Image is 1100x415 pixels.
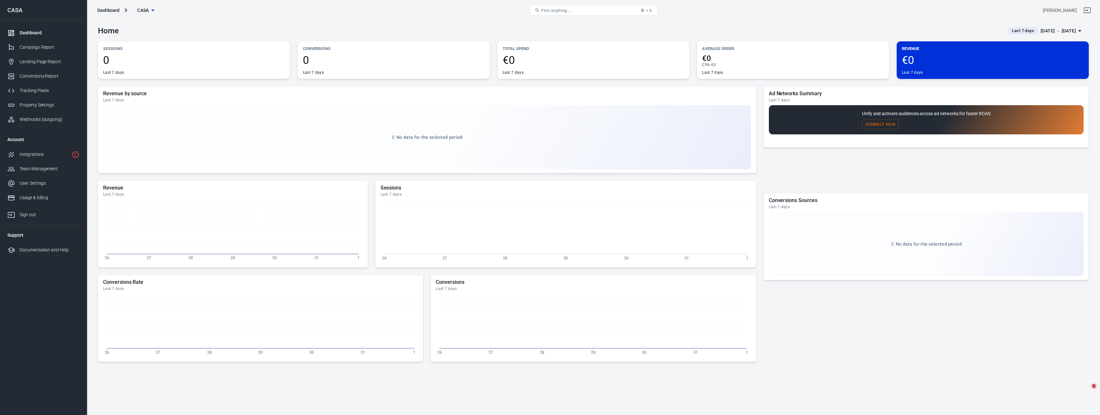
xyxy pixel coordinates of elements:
span: 0 [303,55,485,65]
h5: Conversions Rate [103,279,418,285]
p: Revenue [902,45,1084,52]
div: ⌘ + K [640,8,652,13]
tspan: 28 [207,350,212,354]
div: Last 7 days [381,192,751,197]
span: 0 [103,55,285,65]
tspan: 31 [693,350,698,354]
div: Last 7 days [769,97,1084,103]
tspan: 1 [746,350,748,354]
div: Last 7 days [902,70,923,75]
p: Unify and activate audiences across ad networks for faster ROAS [862,110,990,117]
tspan: 1 [357,256,360,260]
a: User Settings [2,176,84,191]
a: Sign out [2,205,84,222]
svg: 1 networks not verified yet [72,151,79,158]
p: Sessions [103,45,285,52]
a: Sign out [1079,3,1095,18]
h5: Sessions [381,185,751,191]
div: Last 7 days [103,192,363,197]
tspan: 30 [272,256,277,260]
a: Tracking Pixels [2,83,84,98]
a: Dashboard [2,26,84,40]
div: Property Settings [20,102,79,108]
div: Dashboard [97,7,119,13]
tspan: 28 [503,256,507,260]
button: CASA [130,4,162,16]
div: Last 7 days [769,204,1084,209]
tspan: 30 [624,256,628,260]
tspan: 26 [105,256,109,260]
tspan: 29 [258,350,263,354]
div: Last 7 days [503,70,524,75]
h5: Revenue by source [103,90,751,97]
div: Dashboard [20,30,79,36]
div: Usage & billing [20,194,79,201]
h5: Conversions Sources [769,197,1084,204]
a: Conversions Report [2,69,84,83]
a: Team Management [2,162,84,176]
h3: Home [98,26,119,35]
div: User Settings [20,180,79,187]
tspan: 26 [437,350,442,354]
tspan: 27 [443,256,447,260]
a: Integrations [2,147,84,162]
tspan: 29 [231,256,235,260]
div: Last 7 days [436,286,751,291]
a: Landing Page Report [2,55,84,69]
li: Account [2,132,84,147]
div: Last 7 days [303,70,324,75]
div: Last 7 days [103,286,418,291]
span: CASA [137,6,149,14]
div: Integrations [20,151,69,158]
a: Property Settings [2,98,84,112]
span: €0 [711,63,716,67]
button: Last 7 days[DATE] － [DATE] [1003,26,1089,36]
div: Team Management [20,165,79,172]
span: No data for the selected period [896,241,962,247]
p: Conversions [303,45,485,52]
span: Last 7 days [1009,28,1037,34]
div: Last 7 days [103,97,751,103]
iframe: Intercom live chat [1078,384,1094,399]
h5: Ad Networks Summary [769,90,1084,97]
div: Last 7 days [702,70,723,75]
button: Find anything...⌘ + K [529,5,658,16]
tspan: 26 [382,256,387,260]
div: Sign out [20,211,79,218]
a: Campaign Report [2,40,84,55]
div: Conversions Report [20,73,79,80]
tspan: 1 [413,350,415,354]
tspan: 30 [309,350,314,354]
h5: Revenue [103,185,363,191]
div: Landing Page Report [20,58,79,65]
button: Connect Now [862,120,899,130]
tspan: 30 [642,350,647,354]
p: Total Spend [503,45,684,52]
h5: Conversions [436,279,751,285]
div: CASA [2,7,84,13]
tspan: 27 [147,256,151,260]
tspan: 1 [746,256,748,260]
div: Webhooks (outgoing) [20,116,79,123]
tspan: 31 [684,256,689,260]
tspan: 31 [314,256,319,260]
span: No data for the selected period [396,135,462,140]
div: [DATE] － [DATE] [1041,27,1076,35]
tspan: 29 [563,256,568,260]
div: Last 7 days [103,70,124,75]
tspan: 27 [489,350,493,354]
tspan: 26 [105,350,109,354]
span: 1 [1091,384,1096,389]
span: €0 [702,55,884,62]
tspan: 28 [189,256,193,260]
span: Find anything... [541,8,570,13]
a: Usage & billing [2,191,84,205]
div: Account id: xbAhXv6s [1043,7,1077,14]
li: Support [2,227,84,243]
tspan: 27 [156,350,160,354]
p: Average Order [702,45,884,52]
span: €0 [503,55,684,65]
a: Webhooks (outgoing) [2,112,84,127]
div: Campaign Report [20,44,79,51]
div: Documentation and Help [20,247,79,253]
